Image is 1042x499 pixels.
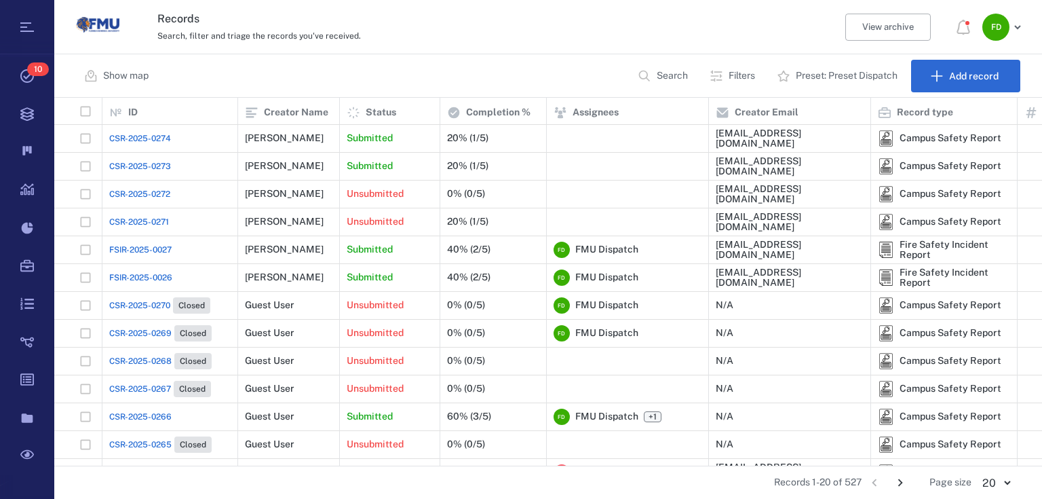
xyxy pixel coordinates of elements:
[878,464,894,481] div: Campus Safety Report
[774,476,862,489] span: Records 1-20 of 527
[900,133,1001,143] div: Campus Safety Report
[862,472,913,494] nav: pagination navigation
[878,270,894,286] img: icon Fire Safety Incident Report
[176,300,208,312] span: Closed
[897,106,953,119] p: Record type
[575,410,638,424] span: FMU Dispatch
[347,132,393,145] p: Submitted
[878,353,894,369] img: icon Campus Safety Report
[900,217,1001,227] div: Campus Safety Report
[554,325,570,341] div: F D
[900,161,1001,171] div: Campus Safety Report
[27,62,49,76] span: 10
[878,325,894,341] img: icon Campus Safety Report
[347,187,404,201] p: Unsubmitted
[701,60,766,92] button: Filters
[575,243,638,257] span: FMU Dispatch
[716,356,733,366] div: N/A
[554,464,570,481] div: R R
[900,189,1001,199] div: Campus Safety Report
[735,106,798,119] p: Creator Email
[103,69,149,83] p: Show map
[347,410,393,424] p: Submitted
[109,272,172,284] a: FSIR-2025-0026
[109,327,172,339] span: CSR-2025-0269
[554,297,570,314] div: F D
[109,244,172,256] a: FSIR-2025-0027
[716,384,733,394] div: N/A
[716,462,864,483] div: [EMAIL_ADDRESS][DOMAIN_NAME]
[466,106,530,119] p: Completion %
[716,267,864,289] div: [EMAIL_ADDRESS][DOMAIN_NAME]
[878,297,894,314] img: icon Campus Safety Report
[878,297,894,314] div: Campus Safety Report
[76,3,119,47] img: Florida Memorial University logo
[347,438,404,451] p: Unsubmitted
[245,133,324,143] div: [PERSON_NAME]
[447,244,490,255] div: 40% (2/5)
[878,464,894,481] img: icon Campus Safety Report
[878,130,894,147] div: Campus Safety Report
[109,299,170,312] span: CSR-2025-0270
[447,384,485,394] div: 0% (0/5)
[109,216,169,228] a: CSR-2025-0271
[177,356,209,367] span: Closed
[245,439,294,449] div: Guest User
[347,160,393,173] p: Submitted
[76,60,159,92] button: Show map
[245,272,324,282] div: [PERSON_NAME]
[716,240,864,261] div: [EMAIL_ADDRESS][DOMAIN_NAME]
[447,189,485,199] div: 0% (0/5)
[366,106,396,119] p: Status
[900,240,1010,261] div: Fire Safety Incident Report
[796,69,898,83] p: Preset: Preset Dispatch
[245,328,294,338] div: Guest User
[347,354,404,368] p: Unsubmitted
[128,106,138,119] p: ID
[573,106,619,119] p: Assignees
[109,381,211,397] a: CSR-2025-0267Closed
[264,106,328,119] p: Creator Name
[878,409,894,425] img: icon Campus Safety Report
[716,212,864,233] div: [EMAIL_ADDRESS][DOMAIN_NAME]
[900,267,1010,289] div: Fire Safety Incident Report
[575,271,638,284] span: FMU Dispatch
[245,161,324,171] div: [PERSON_NAME]
[657,69,688,83] p: Search
[554,242,570,258] div: F D
[900,300,1001,310] div: Campus Safety Report
[245,411,294,422] div: Guest User
[878,325,894,341] div: Campus Safety Report
[245,189,324,199] div: [PERSON_NAME]
[109,355,172,367] span: CSR-2025-0268
[878,242,894,258] div: Fire Safety Incident Report
[76,3,119,52] a: Go home
[109,353,212,369] a: CSR-2025-0268Closed
[347,382,404,396] p: Unsubmitted
[646,411,659,423] span: +1
[929,476,971,489] span: Page size
[982,14,1009,41] div: F D
[900,384,1001,394] div: Campus Safety Report
[109,188,170,200] a: CSR-2025-0272
[878,186,894,202] div: Campus Safety Report
[157,31,361,41] span: Search, filter and triage the records you've received.
[878,130,894,147] img: icon Campus Safety Report
[447,272,490,282] div: 40% (2/5)
[878,381,894,397] img: icon Campus Safety Report
[878,158,894,174] div: Campus Safety Report
[447,439,485,449] div: 0% (0/5)
[878,409,894,425] div: Campus Safety Report
[878,270,894,286] div: Fire Safety Incident Report
[447,217,488,227] div: 20% (1/5)
[347,327,404,340] p: Unsubmitted
[971,475,1020,491] div: 20
[900,439,1001,449] div: Campus Safety Report
[109,325,212,341] a: CSR-2025-0269Closed
[716,439,733,449] div: N/A
[878,353,894,369] div: Campus Safety Report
